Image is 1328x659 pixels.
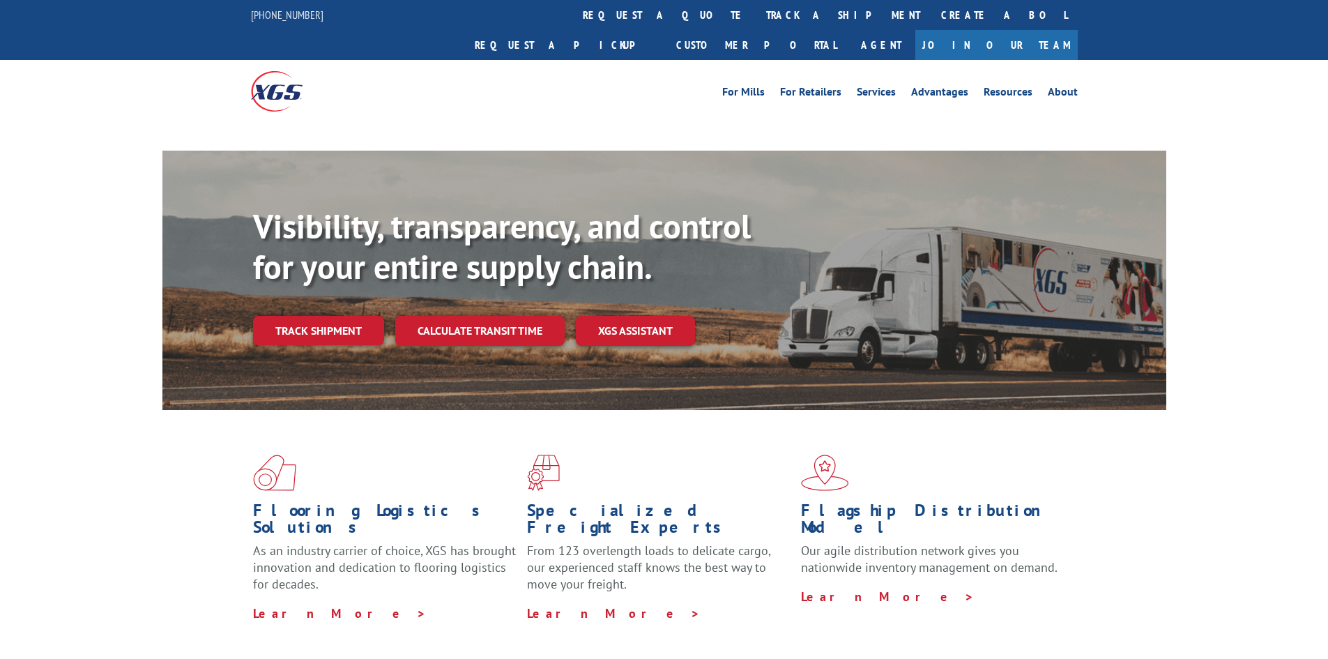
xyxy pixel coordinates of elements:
h1: Flagship Distribution Model [801,502,1064,543]
span: As an industry carrier of choice, XGS has brought innovation and dedication to flooring logistics... [253,543,516,592]
a: Customer Portal [666,30,847,60]
h1: Specialized Freight Experts [527,502,791,543]
img: xgs-icon-focused-on-flooring-red [527,455,560,491]
a: Resources [984,86,1032,102]
a: Learn More > [253,605,427,621]
a: Track shipment [253,316,384,345]
a: For Mills [722,86,765,102]
a: For Retailers [780,86,841,102]
a: [PHONE_NUMBER] [251,8,323,22]
a: Join Our Team [915,30,1078,60]
a: Services [857,86,896,102]
p: From 123 overlength loads to delicate cargo, our experienced staff knows the best way to move you... [527,543,791,605]
img: xgs-icon-flagship-distribution-model-red [801,455,849,491]
a: Advantages [911,86,968,102]
a: Request a pickup [464,30,666,60]
a: Learn More > [801,589,975,605]
a: Calculate transit time [395,316,565,346]
b: Visibility, transparency, and control for your entire supply chain. [253,204,751,288]
h1: Flooring Logistics Solutions [253,502,517,543]
span: Our agile distribution network gives you nationwide inventory management on demand. [801,543,1058,575]
a: XGS ASSISTANT [576,316,695,346]
a: Learn More > [527,605,701,621]
a: About [1048,86,1078,102]
a: Agent [847,30,915,60]
img: xgs-icon-total-supply-chain-intelligence-red [253,455,296,491]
